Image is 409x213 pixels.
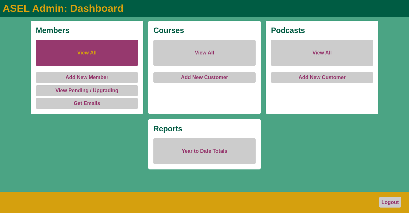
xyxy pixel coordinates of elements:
[271,26,373,35] h2: Podcasts
[153,26,256,35] h2: Courses
[36,98,138,109] a: Get Emails
[3,3,406,14] h1: ASEL Admin: Dashboard
[153,72,256,83] a: Add New Customer
[153,124,256,133] h2: Reports
[36,40,138,66] a: View All
[379,197,401,208] a: Logout
[36,85,138,96] a: View Pending / Upgrading
[36,72,138,83] a: Add New Member
[271,40,373,66] a: View All
[271,72,373,83] a: Add New Customer
[153,138,256,164] a: Year to Date Totals
[36,26,138,35] h2: Members
[153,40,256,66] a: View All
